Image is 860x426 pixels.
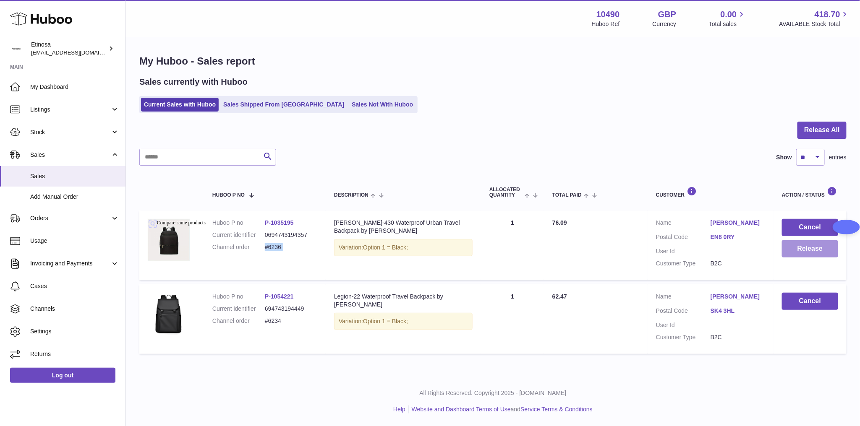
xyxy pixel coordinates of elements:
[30,214,110,222] span: Orders
[489,187,523,198] span: ALLOCATED Quantity
[552,219,567,226] span: 76.09
[552,192,582,198] span: Total paid
[30,260,110,268] span: Invoicing and Payments
[220,98,347,112] a: Sales Shipped From [GEOGRAPHIC_DATA]
[212,219,265,227] dt: Huboo P no
[711,260,765,268] dd: B2C
[596,9,620,20] strong: 10490
[782,219,838,236] button: Cancel
[334,192,369,198] span: Description
[409,405,593,413] li: and
[212,231,265,239] dt: Current identifier
[133,389,853,397] p: All Rights Reserved. Copyright 2025 - [DOMAIN_NAME]
[265,243,317,251] dd: #6236
[30,327,119,335] span: Settings
[30,128,110,136] span: Stock
[709,9,746,28] a: 0.00 Total sales
[212,305,265,313] dt: Current identifier
[815,9,840,20] span: 418.70
[656,260,711,268] dt: Customer Type
[31,49,123,56] span: [EMAIL_ADDRESS][DOMAIN_NAME]
[30,305,119,313] span: Channels
[711,293,765,301] a: [PERSON_NAME]
[653,20,677,28] div: Currency
[656,293,711,303] dt: Name
[711,233,765,241] a: EN8 0RY
[658,9,676,20] strong: GBP
[721,9,737,20] span: 0.00
[265,219,294,226] a: P-1035195
[334,219,473,235] div: [PERSON_NAME]-430 Waterproof Urban Travel Backpack by [PERSON_NAME]
[157,220,206,228] span: Compare same products
[334,239,473,256] div: Variation:
[206,220,208,224] img: Sc04c7ecdac3c49e6a1b19c987a4e3931O.png
[30,172,119,180] span: Sales
[782,293,838,310] button: Cancel
[30,193,119,201] span: Add Manual Order
[212,293,265,301] dt: Huboo P no
[779,9,850,28] a: 418.70 AVAILABLE Stock Total
[782,187,838,198] div: Action / Status
[656,321,711,329] dt: User Id
[363,318,408,325] span: Option 1 = Black;
[265,293,294,300] a: P-1054221
[592,20,620,28] div: Huboo Ref
[30,83,119,91] span: My Dashboard
[139,76,248,88] h2: Sales currently with Huboo
[30,106,110,114] span: Listings
[481,284,544,354] td: 1
[212,192,245,198] span: Huboo P no
[148,219,190,261] img: 104901744251440.jpeg
[797,122,847,139] button: Release All
[10,368,115,383] a: Log out
[139,55,847,68] h1: My Huboo - Sales report
[481,210,544,280] td: 1
[829,153,847,161] span: entries
[412,406,511,413] a: Website and Dashboard Terms of Use
[656,333,711,341] dt: Customer Type
[393,406,405,413] a: Help
[349,98,416,112] a: Sales Not With Huboo
[265,231,317,239] dd: 0694743194357
[711,219,765,227] a: [PERSON_NAME]
[30,282,119,290] span: Cases
[265,317,317,325] dd: #6234
[709,20,746,28] span: Total sales
[141,98,219,112] a: Current Sales with Huboo
[148,293,190,335] img: v-Black__765727349.webp
[656,233,711,243] dt: Postal Code
[711,333,765,341] dd: B2C
[212,317,265,325] dt: Channel order
[779,20,850,28] span: AVAILABLE Stock Total
[31,41,107,57] div: Etinosa
[656,219,711,229] dt: Name
[520,406,593,413] a: Service Terms & Conditions
[30,151,110,159] span: Sales
[782,240,838,257] button: Release
[265,305,317,313] dd: 694743194449
[30,350,119,358] span: Returns
[776,153,792,161] label: Show
[363,244,408,251] span: Option 1 = Black;
[212,243,265,251] dt: Channel order
[552,293,567,300] span: 62.47
[711,307,765,315] a: SK4 3HL
[30,237,119,245] span: Usage
[656,247,711,255] dt: User Id
[334,313,473,330] div: Variation:
[656,307,711,317] dt: Postal Code
[656,187,765,198] div: Customer
[334,293,473,309] div: Legion-22 Waterproof Travel Backpack by [PERSON_NAME]
[10,42,23,55] img: Wolphuk@gmail.com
